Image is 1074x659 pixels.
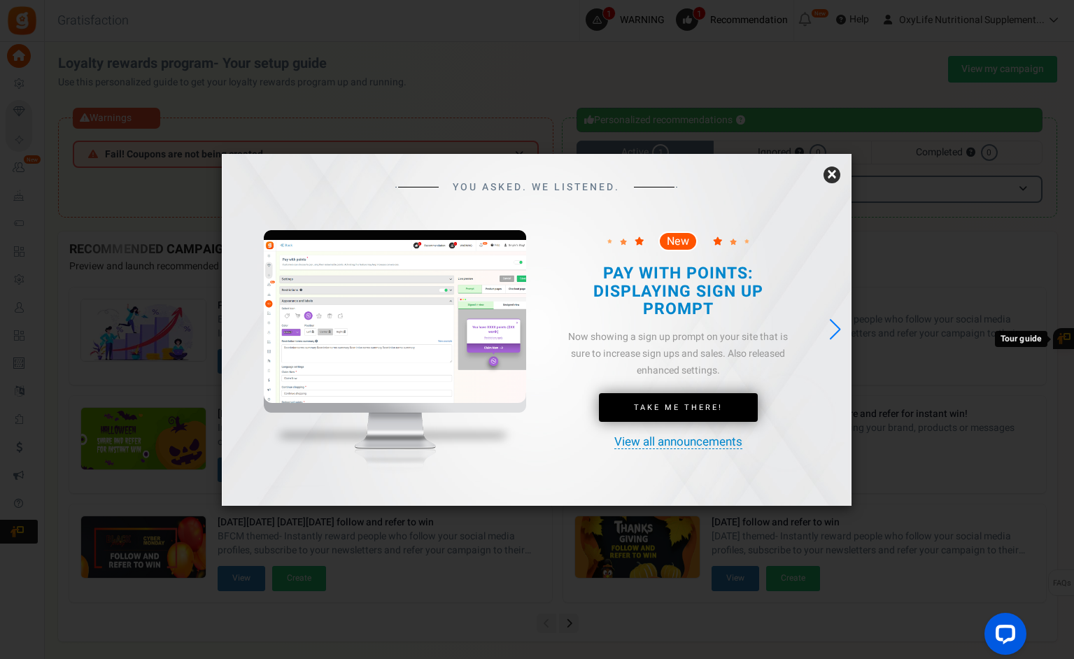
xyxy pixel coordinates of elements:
[599,393,758,423] a: Take Me There!
[995,331,1047,347] div: Tour guide
[264,240,526,403] img: screenshot
[667,236,689,247] span: New
[824,166,840,183] a: ×
[264,230,526,496] img: mockup
[826,314,845,345] div: Next slide
[559,329,797,378] div: Now showing a sign up prompt on your site that is sure to increase sign ups and sales. Also relea...
[453,182,620,192] span: YOU ASKED. WE LISTENED.
[571,265,785,318] h2: PAY WITH POINTS: DISPLAYING SIGN UP PROMPT
[614,436,742,449] a: View all announcements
